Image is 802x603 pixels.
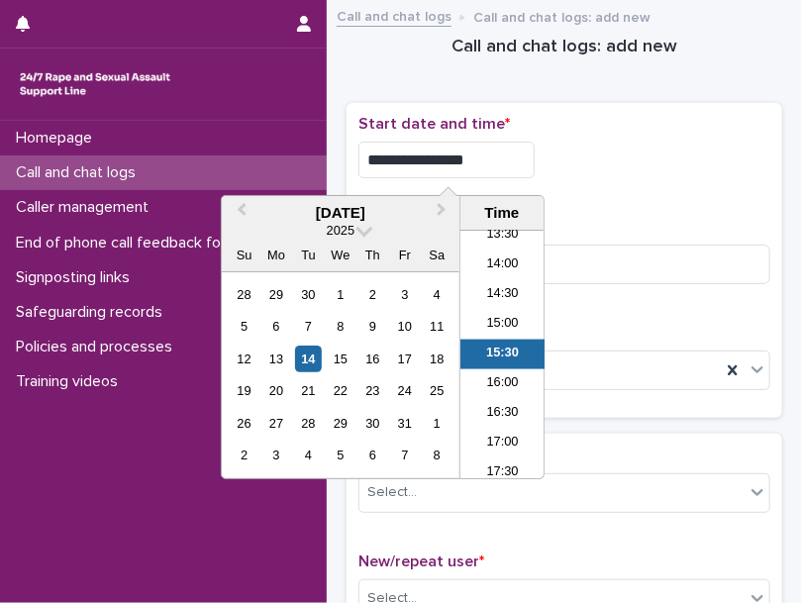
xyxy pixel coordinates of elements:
[8,372,134,391] p: Training videos
[391,442,418,468] div: Choose Friday, November 7th, 2025
[391,410,418,437] div: Choose Friday, October 31st, 2025
[359,314,386,341] div: Choose Thursday, October 9th, 2025
[460,399,545,429] li: 16:30
[358,553,484,569] span: New/repeat user
[359,346,386,372] div: Choose Thursday, October 16th, 2025
[460,429,545,458] li: 17:00
[231,314,257,341] div: Choose Sunday, October 5th, 2025
[16,64,174,104] img: rhQMoQhaT3yELyF149Cw
[222,204,459,222] div: [DATE]
[262,281,289,308] div: Choose Monday, September 29th, 2025
[231,410,257,437] div: Choose Sunday, October 26th, 2025
[262,242,289,268] div: Mo
[391,314,418,341] div: Choose Friday, October 10th, 2025
[460,251,545,280] li: 14:00
[8,268,146,287] p: Signposting links
[262,442,289,468] div: Choose Monday, November 3rd, 2025
[359,281,386,308] div: Choose Thursday, October 2nd, 2025
[460,369,545,399] li: 16:00
[8,163,151,182] p: Call and chat logs
[327,281,353,308] div: Choose Wednesday, October 1st, 2025
[327,223,354,238] span: 2025
[347,36,782,59] h1: Call and chat logs: add new
[473,5,651,27] p: Call and chat logs: add new
[424,377,451,404] div: Choose Saturday, October 25th, 2025
[231,442,257,468] div: Choose Sunday, November 2nd, 2025
[359,442,386,468] div: Choose Thursday, November 6th, 2025
[327,410,353,437] div: Choose Wednesday, October 29th, 2025
[327,346,353,372] div: Choose Wednesday, October 15th, 2025
[231,242,257,268] div: Su
[295,314,322,341] div: Choose Tuesday, October 7th, 2025
[228,278,452,471] div: month 2025-10
[391,346,418,372] div: Choose Friday, October 17th, 2025
[337,4,451,27] a: Call and chat logs
[367,482,417,503] div: Select...
[262,346,289,372] div: Choose Monday, October 13th, 2025
[460,458,545,488] li: 17:30
[424,346,451,372] div: Choose Saturday, October 18th, 2025
[231,377,257,404] div: Choose Sunday, October 19th, 2025
[327,314,353,341] div: Choose Wednesday, October 8th, 2025
[8,234,254,252] p: End of phone call feedback form
[231,346,257,372] div: Choose Sunday, October 12th, 2025
[295,442,322,468] div: Choose Tuesday, November 4th, 2025
[424,410,451,437] div: Choose Saturday, November 1st, 2025
[262,314,289,341] div: Choose Monday, October 6th, 2025
[460,280,545,310] li: 14:30
[424,314,451,341] div: Choose Saturday, October 11th, 2025
[8,198,164,217] p: Caller management
[460,340,545,369] li: 15:30
[262,377,289,404] div: Choose Monday, October 20th, 2025
[295,410,322,437] div: Choose Tuesday, October 28th, 2025
[359,410,386,437] div: Choose Thursday, October 30th, 2025
[359,242,386,268] div: Th
[391,242,418,268] div: Fr
[262,410,289,437] div: Choose Monday, October 27th, 2025
[8,303,178,322] p: Safeguarding records
[327,442,353,468] div: Choose Wednesday, November 5th, 2025
[358,116,510,132] span: Start date and time
[428,198,459,230] button: Next Month
[424,442,451,468] div: Choose Saturday, November 8th, 2025
[327,377,353,404] div: Choose Wednesday, October 22nd, 2025
[391,377,418,404] div: Choose Friday, October 24th, 2025
[424,242,451,268] div: Sa
[465,204,539,222] div: Time
[359,377,386,404] div: Choose Thursday, October 23rd, 2025
[460,221,545,251] li: 13:30
[424,281,451,308] div: Choose Saturday, October 4th, 2025
[327,242,353,268] div: We
[295,377,322,404] div: Choose Tuesday, October 21st, 2025
[391,281,418,308] div: Choose Friday, October 3rd, 2025
[224,198,255,230] button: Previous Month
[8,338,188,356] p: Policies and processes
[8,129,108,148] p: Homepage
[295,346,322,372] div: Choose Tuesday, October 14th, 2025
[295,281,322,308] div: Choose Tuesday, September 30th, 2025
[231,281,257,308] div: Choose Sunday, September 28th, 2025
[460,310,545,340] li: 15:00
[295,242,322,268] div: Tu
